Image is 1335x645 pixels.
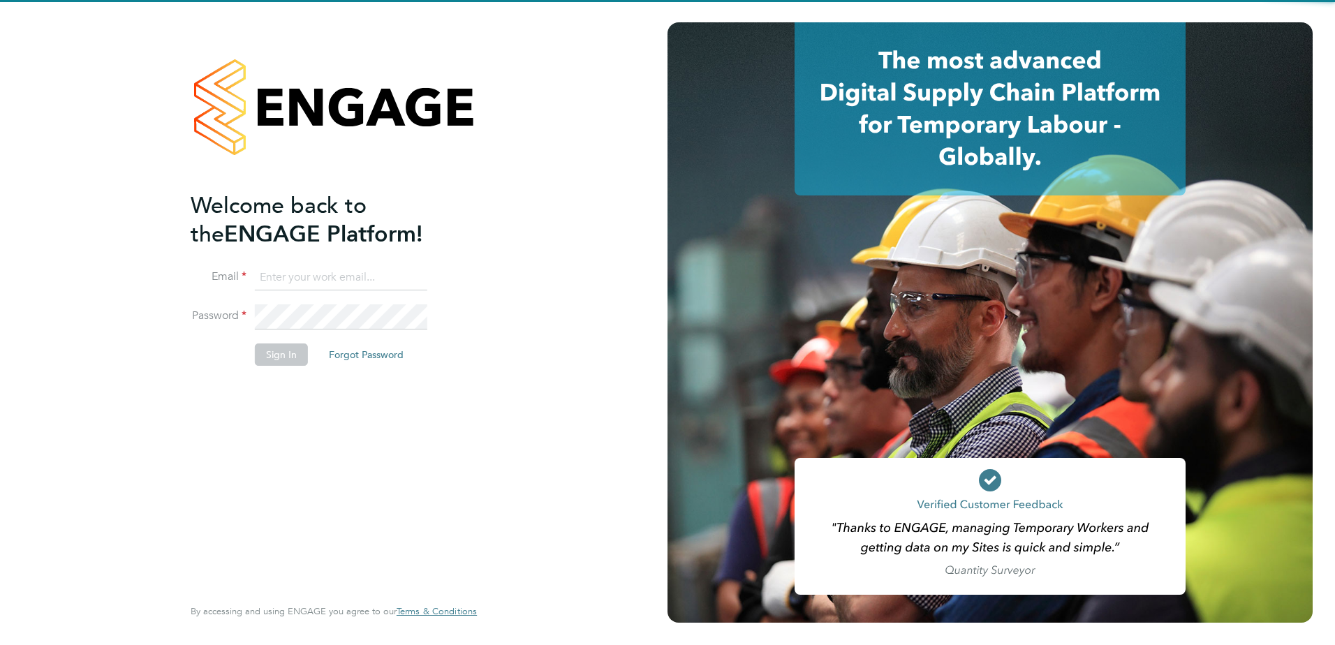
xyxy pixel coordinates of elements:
[191,269,246,284] label: Email
[191,309,246,323] label: Password
[191,191,463,249] h2: ENGAGE Platform!
[318,343,415,366] button: Forgot Password
[191,605,477,617] span: By accessing and using ENGAGE you agree to our
[255,265,427,290] input: Enter your work email...
[397,606,477,617] a: Terms & Conditions
[397,605,477,617] span: Terms & Conditions
[191,192,367,248] span: Welcome back to the
[255,343,308,366] button: Sign In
